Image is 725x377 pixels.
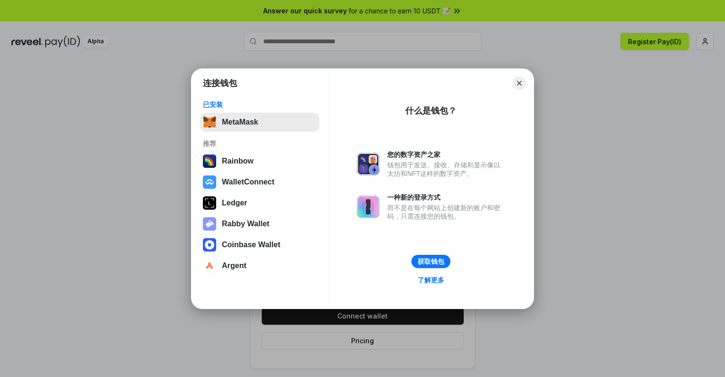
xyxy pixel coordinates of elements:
button: Rabby Wallet [200,214,319,233]
button: Argent [200,256,319,275]
div: Ledger [222,199,247,207]
div: 获取钱包 [418,257,444,266]
button: Coinbase Wallet [200,235,319,254]
h1: 连接钱包 [203,77,237,89]
img: svg+xml,%3Csvg%20width%3D%22120%22%20height%3D%22120%22%20viewBox%3D%220%200%20120%20120%22%20fil... [203,155,216,168]
div: 什么是钱包？ [405,105,457,116]
button: MetaMask [200,113,319,132]
img: svg+xml,%3Csvg%20xmlns%3D%22http%3A%2F%2Fwww.w3.org%2F2000%2Fsvg%22%20fill%3D%22none%22%20viewBox... [203,217,216,231]
div: 一种新的登录方式 [387,193,505,202]
img: svg+xml,%3Csvg%20fill%3D%22none%22%20height%3D%2233%22%20viewBox%3D%220%200%2035%2033%22%20width%... [203,116,216,129]
div: Rainbow [222,157,254,165]
img: svg+xml,%3Csvg%20xmlns%3D%22http%3A%2F%2Fwww.w3.org%2F2000%2Fsvg%22%20fill%3D%22none%22%20viewBox... [357,153,380,175]
img: svg+xml,%3Csvg%20width%3D%2228%22%20height%3D%2228%22%20viewBox%3D%220%200%2028%2028%22%20fill%3D... [203,175,216,189]
div: 已安装 [203,100,316,109]
button: WalletConnect [200,173,319,192]
button: Close [513,77,526,90]
a: 了解更多 [412,274,450,286]
img: svg+xml,%3Csvg%20xmlns%3D%22http%3A%2F%2Fwww.w3.org%2F2000%2Fsvg%22%20fill%3D%22none%22%20viewBox... [357,195,380,218]
div: Coinbase Wallet [222,241,280,249]
img: svg+xml,%3Csvg%20width%3D%2228%22%20height%3D%2228%22%20viewBox%3D%220%200%2028%2028%22%20fill%3D... [203,238,216,251]
div: MetaMask [222,118,258,126]
div: 钱包用于发送、接收、存储和显示像以太坊和NFT这样的数字资产。 [387,161,505,178]
button: 获取钱包 [411,255,450,268]
img: svg+xml,%3Csvg%20xmlns%3D%22http%3A%2F%2Fwww.w3.org%2F2000%2Fsvg%22%20width%3D%2228%22%20height%3... [203,196,216,210]
div: WalletConnect [222,178,275,186]
div: 了解更多 [418,276,444,284]
div: 而不是在每个网站上创建新的账户和密码，只需连接您的钱包。 [387,203,505,221]
img: svg+xml,%3Csvg%20width%3D%2228%22%20height%3D%2228%22%20viewBox%3D%220%200%2028%2028%22%20fill%3D... [203,259,216,272]
button: Rainbow [200,152,319,171]
div: 推荐 [203,139,316,148]
div: Rabby Wallet [222,220,269,228]
button: Ledger [200,193,319,213]
div: 您的数字资产之家 [387,150,505,159]
div: Argent [222,261,247,270]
